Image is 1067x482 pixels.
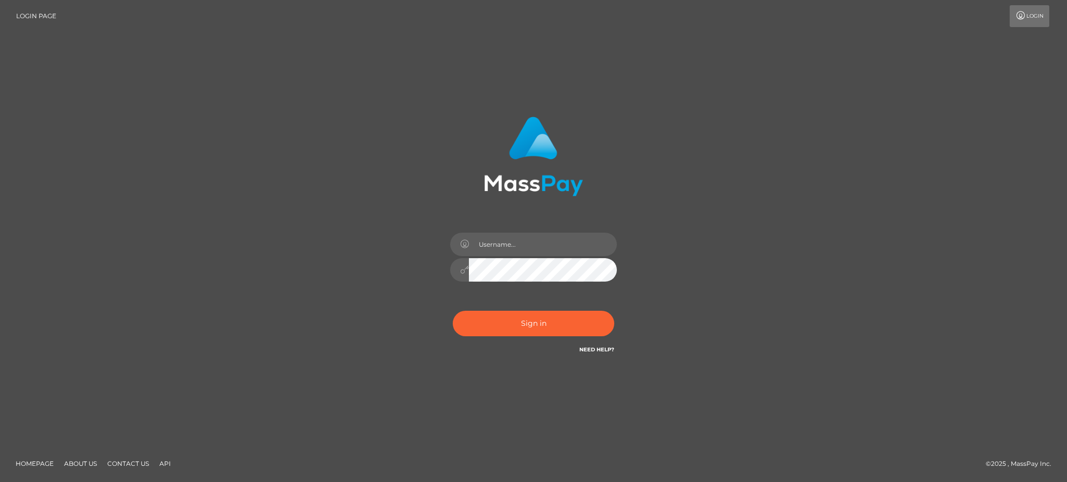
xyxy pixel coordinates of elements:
a: API [155,455,175,472]
a: Login [1010,5,1049,27]
a: Contact Us [103,455,153,472]
a: About Us [60,455,101,472]
button: Sign in [453,311,614,336]
a: Login Page [16,5,56,27]
input: Username... [469,233,617,256]
a: Need Help? [579,346,614,353]
a: Homepage [11,455,58,472]
img: MassPay Login [484,117,583,196]
div: © 2025 , MassPay Inc. [986,458,1059,470]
